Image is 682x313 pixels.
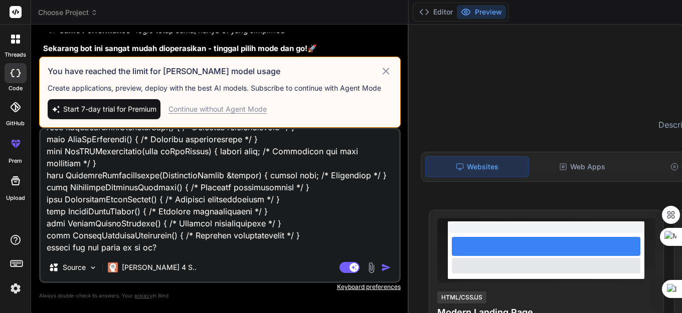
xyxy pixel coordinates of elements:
[43,43,399,55] p: 🚀
[38,8,98,18] span: Choose Project
[39,291,401,300] p: Always double-check its answers. Your in Bind
[366,262,377,273] img: attachment
[425,156,529,177] div: Websites
[381,262,391,272] img: icon
[415,5,457,19] button: Editor
[48,83,392,93] p: Create applications, preview, deploy with the best AI models. Subscribe to continue with Agent Mode
[6,119,25,128] label: GitHub
[168,104,267,114] div: Continue without Agent Mode
[9,84,23,93] label: code
[108,262,118,272] img: Claude 4 Sonnet
[531,156,634,177] div: Web Apps
[39,283,401,291] p: Keyboard preferences
[41,129,399,253] textarea: //+------------------------------------------------------------------+ //| LOR IPSUMDOLOR SIT AME...
[457,5,506,19] button: Preview
[437,291,486,303] div: HTML/CSS/JS
[48,99,160,119] button: Start 7-day trial for Premium
[5,51,26,59] label: threads
[51,25,399,39] li: - logic tetap sama, hanya UI yang simplified
[89,263,97,272] img: Pick Models
[7,280,24,297] img: settings
[48,65,380,77] h3: You have reached the limit for [PERSON_NAME] model usage
[122,262,197,272] p: [PERSON_NAME] 4 S..
[43,44,307,53] strong: Sekarang bot ini sangat mudah dioperasikan - tinggal pilih mode dan go!
[134,292,152,298] span: privacy
[9,157,22,165] label: prem
[63,104,156,114] span: Start 7-day trial for Premium
[63,262,86,272] p: Source
[6,194,25,202] label: Upload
